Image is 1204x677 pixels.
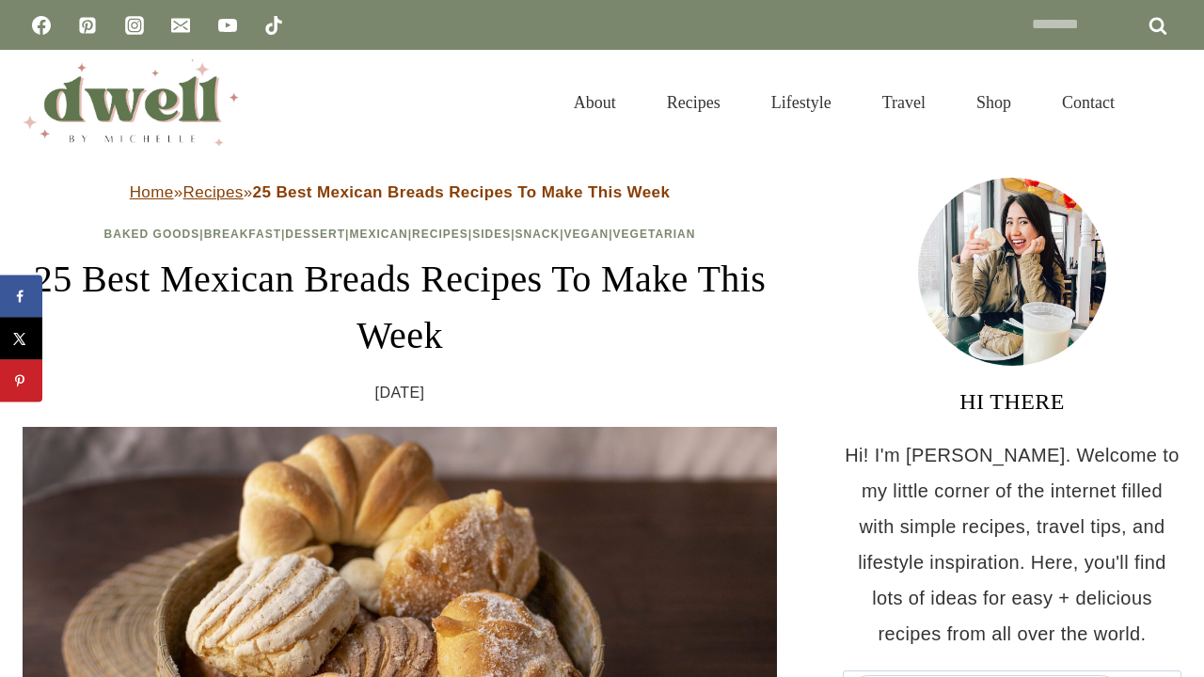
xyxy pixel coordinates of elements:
a: About [548,70,642,135]
a: Vegetarian [613,228,696,241]
a: Lifestyle [746,70,857,135]
a: Instagram [116,7,153,44]
a: Pinterest [69,7,106,44]
a: Snack [515,228,561,241]
a: Mexican [349,228,407,241]
a: Shop [951,70,1037,135]
nav: Primary Navigation [548,70,1140,135]
a: Recipes [642,70,746,135]
a: Breakfast [204,228,281,241]
strong: 25 Best Mexican Breads Recipes To Make This Week [253,183,671,201]
h3: HI THERE [843,385,1181,418]
a: Travel [857,70,951,135]
span: » » [130,183,671,201]
a: Contact [1037,70,1140,135]
a: TikTok [255,7,293,44]
a: Dessert [285,228,345,241]
time: [DATE] [375,379,425,407]
a: Recipes [412,228,468,241]
img: DWELL by michelle [23,59,239,146]
a: Sides [472,228,511,241]
a: Facebook [23,7,60,44]
button: View Search Form [1149,87,1181,118]
a: YouTube [209,7,246,44]
a: Email [162,7,199,44]
a: Vegan [564,228,610,241]
span: | | | | | | | | [104,228,696,241]
h1: 25 Best Mexican Breads Recipes To Make This Week [23,251,777,364]
a: Recipes [182,183,243,201]
a: Baked Goods [104,228,200,241]
p: Hi! I'm [PERSON_NAME]. Welcome to my little corner of the internet filled with simple recipes, tr... [843,437,1181,652]
a: Home [130,183,174,201]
